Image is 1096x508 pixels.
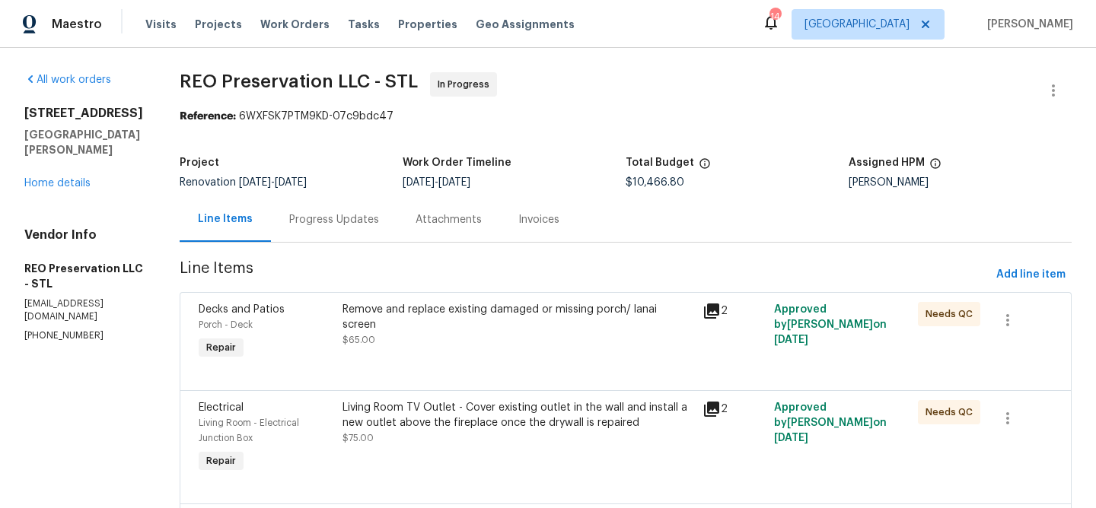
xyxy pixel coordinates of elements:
span: Repair [200,340,242,355]
div: 2 [703,302,765,320]
h5: Assigned HPM [849,157,925,168]
div: 14 [769,9,780,24]
span: [DATE] [438,177,470,188]
span: Properties [398,17,457,32]
span: Approved by [PERSON_NAME] on [774,304,887,345]
div: Remove and replace existing damaged or missing porch/ lanai screen [342,302,693,332]
span: Add line item [996,265,1066,284]
span: Repair [200,453,242,468]
h5: Total Budget [626,157,694,168]
a: All work orders [24,75,111,85]
span: [DATE] [774,433,808,443]
span: [DATE] [239,177,271,188]
b: Reference: [180,111,236,122]
span: Needs QC [926,405,979,420]
span: Electrical [199,402,244,413]
span: The total cost of line items that have been proposed by Opendoor. This sum includes line items th... [699,157,711,177]
p: [EMAIL_ADDRESS][DOMAIN_NAME] [24,297,143,323]
h5: Work Order Timeline [403,157,511,168]
div: Attachments [416,212,482,227]
div: 6WXFSK7PTM9KD-07c9bdc47 [180,109,1072,124]
span: [DATE] [275,177,307,188]
h4: Vendor Info [24,227,143,243]
span: Approved by [PERSON_NAME] on [774,402,887,443]
span: Work Orders [260,17,330,32]
h2: [STREET_ADDRESS] [24,106,143,121]
a: Home details [24,178,91,189]
div: Invoices [518,212,559,227]
span: Visits [145,17,177,32]
div: [PERSON_NAME] [849,177,1072,188]
span: $10,466.80 [626,177,684,188]
span: [PERSON_NAME] [981,17,1073,32]
span: The hpm assigned to this work order. [929,157,941,177]
button: Add line item [990,261,1072,289]
div: Line Items [198,211,253,227]
div: Living Room TV Outlet - Cover existing outlet in the wall and install a new outlet above the fire... [342,400,693,430]
span: [GEOGRAPHIC_DATA] [804,17,910,32]
h5: REO Preservation LLC - STL [24,261,143,291]
span: Line Items [180,261,990,289]
span: Projects [195,17,242,32]
span: Porch - Deck [199,320,253,329]
span: $65.00 [342,335,375,344]
span: Decks and Patios [199,304,285,315]
span: Tasks [348,19,380,30]
span: REO Preservation LLC - STL [180,72,418,90]
h5: [GEOGRAPHIC_DATA][PERSON_NAME] [24,127,143,157]
span: Maestro [52,17,102,32]
span: In Progress [438,77,495,92]
span: - [239,177,307,188]
span: [DATE] [403,177,435,188]
h5: Project [180,157,219,168]
div: 2 [703,400,765,418]
span: $75.00 [342,433,374,443]
span: Geo Assignments [476,17,575,32]
p: [PHONE_NUMBER] [24,329,143,342]
span: - [403,177,470,188]
span: [DATE] [774,335,808,345]
div: Progress Updates [289,212,379,227]
span: Renovation [180,177,307,188]
span: Living Room - Electrical Junction Box [199,418,299,443]
span: Needs QC [926,306,979,322]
